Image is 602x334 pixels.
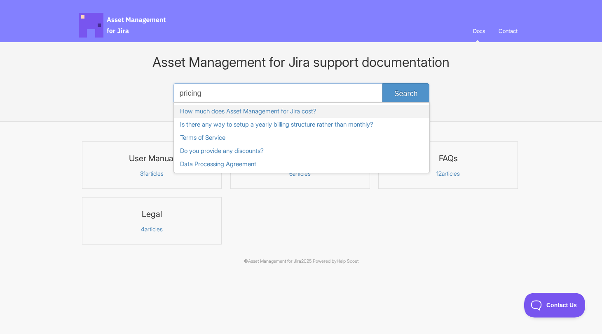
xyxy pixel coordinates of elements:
span: 4 [141,226,145,233]
a: Is there any way to setup a yearly billing structure rather than monthly? [174,118,429,131]
a: How much does Asset Management for Jira cost? [174,105,429,118]
h3: Legal [87,209,216,219]
a: Terms of Service [174,131,429,144]
p: articles [384,170,513,177]
a: Docs [467,20,491,42]
p: articles [236,170,365,177]
span: 12 [436,170,442,177]
h3: User Manual [87,153,216,164]
iframe: Toggle Customer Support [524,293,586,318]
p: articles [87,170,216,177]
a: Legal 4articles [82,197,222,245]
a: Data Processing Agreement [174,158,429,171]
span: Asset Management for Jira Docs [79,13,167,38]
span: 31 [140,170,145,177]
p: © 2025. [79,258,524,265]
h3: FAQs [384,153,513,164]
input: Search the knowledge base [173,83,429,104]
a: User Manual 31articles [82,141,222,189]
button: Search [382,83,429,104]
a: Asset Management for Jira [248,259,301,264]
a: Contact [492,20,524,42]
p: articles [87,226,216,233]
span: Powered by [313,259,358,264]
a: FAQs 12articles [378,141,518,189]
span: Search [394,89,417,98]
a: Help Scout [337,259,358,264]
span: 6 [289,170,293,177]
a: Do you provide any discounts? [174,144,429,158]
